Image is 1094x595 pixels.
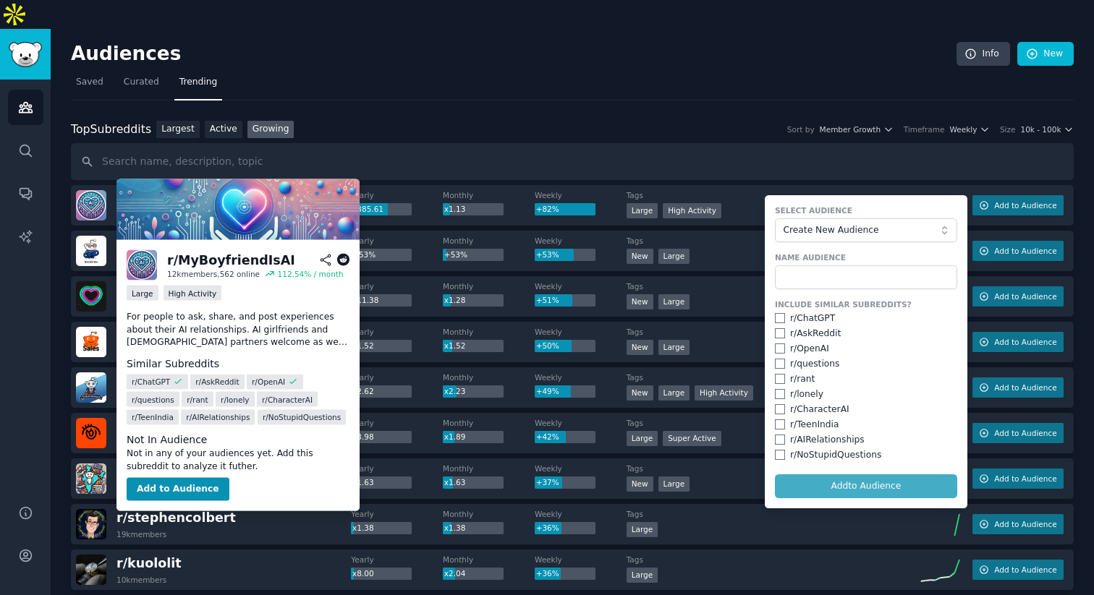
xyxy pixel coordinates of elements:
[351,463,443,474] dt: Yearly
[444,296,466,304] span: x1.28
[352,250,376,259] span: +53%
[972,560,1064,580] button: Add to Audience
[994,428,1056,438] span: Add to Audience
[76,418,106,448] img: SideJobs
[116,556,182,570] span: r/ kuololit
[263,412,341,422] span: r/ NoStupidQuestions
[536,523,559,532] span: +36%
[127,448,349,473] dd: Not in any of your audiences yet. Add this subreddit to analyze it futher.
[627,236,902,246] dt: Tags
[76,281,106,312] img: EastBangaloreGW
[156,121,200,139] a: Largest
[119,71,164,100] a: Curated
[627,385,653,401] div: New
[775,205,957,215] label: Select Audience
[994,246,1056,256] span: Add to Audience
[116,575,166,585] div: 10k members
[352,296,378,304] span: x11.38
[352,205,383,213] span: x385.61
[127,356,349,372] dt: Similar Subreddits
[787,124,815,134] div: Sort by
[352,432,374,441] span: x3.98
[994,337,1056,347] span: Add to Audience
[132,412,174,422] span: r/ TeenIndia
[444,523,466,532] span: x1.38
[972,468,1064,489] button: Add to Audience
[536,250,559,259] span: +53%
[972,332,1064,352] button: Add to Audience
[957,42,1010,67] a: Info
[278,269,344,279] div: 112.54 % / month
[443,463,535,474] dt: Monthly
[351,555,443,565] dt: Yearly
[658,294,690,309] div: Large
[972,195,1064,215] button: Add to Audience
[132,394,174,404] span: r/ questions
[790,343,829,356] div: r/ OpenAI
[627,372,902,382] dt: Tags
[972,423,1064,443] button: Add to Audience
[71,71,109,100] a: Saved
[775,218,957,243] button: Create New Audience
[205,121,242,139] a: Active
[535,509,627,519] dt: Weekly
[351,372,443,382] dt: Yearly
[71,43,957,66] h2: Audiences
[775,252,957,262] label: Name Audience
[252,377,285,387] span: r/ OpenAI
[116,179,360,240] img: MyBoyfriendIsAI
[187,394,208,404] span: r/ rant
[972,377,1064,398] button: Add to Audience
[351,327,443,337] dt: Yearly
[127,286,158,301] div: Large
[663,431,721,446] div: Super Active
[663,203,721,218] div: High Activity
[627,190,902,200] dt: Tags
[1017,42,1074,67] a: New
[627,431,658,446] div: Large
[76,509,106,539] img: stephencolbert
[950,124,990,134] button: Weekly
[247,121,294,139] a: Growing
[790,328,841,341] div: r/ AskReddit
[443,555,535,565] dt: Monthly
[627,340,653,355] div: New
[444,387,466,395] span: x2.23
[444,341,466,350] span: x1.52
[658,476,690,492] div: Large
[444,250,467,259] span: +53%
[972,286,1064,307] button: Add to Audience
[627,203,658,218] div: Large
[950,124,978,134] span: Weekly
[658,340,690,355] div: Large
[116,529,166,539] div: 19k members
[535,418,627,428] dt: Weekly
[783,224,941,237] span: Create New Audience
[444,432,466,441] span: x1.89
[186,412,250,422] span: r/ AIRelationships
[352,341,374,350] span: x1.52
[627,463,902,474] dt: Tags
[994,519,1056,529] span: Add to Audience
[994,382,1056,393] span: Add to Audience
[444,205,466,213] span: x1.13
[627,509,902,519] dt: Tags
[994,200,1056,210] span: Add to Audience
[994,565,1056,575] span: Add to Audience
[351,190,443,200] dt: Yearly
[994,474,1056,484] span: Add to Audience
[627,281,902,291] dt: Tags
[790,403,849,416] div: r/ CharacterAI
[443,509,535,519] dt: Monthly
[76,463,106,494] img: IndianCivicFails
[351,418,443,428] dt: Yearly
[127,250,157,281] img: MyBoyfriendIsAI
[127,478,229,501] button: Add to Audience
[790,434,865,447] div: r/ AIRelationships
[535,236,627,246] dt: Weekly
[443,236,535,246] dt: Monthly
[443,190,535,200] dt: Monthly
[994,291,1056,301] span: Add to Audience
[658,249,690,264] div: Large
[76,236,106,266] img: BacklinkCommunity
